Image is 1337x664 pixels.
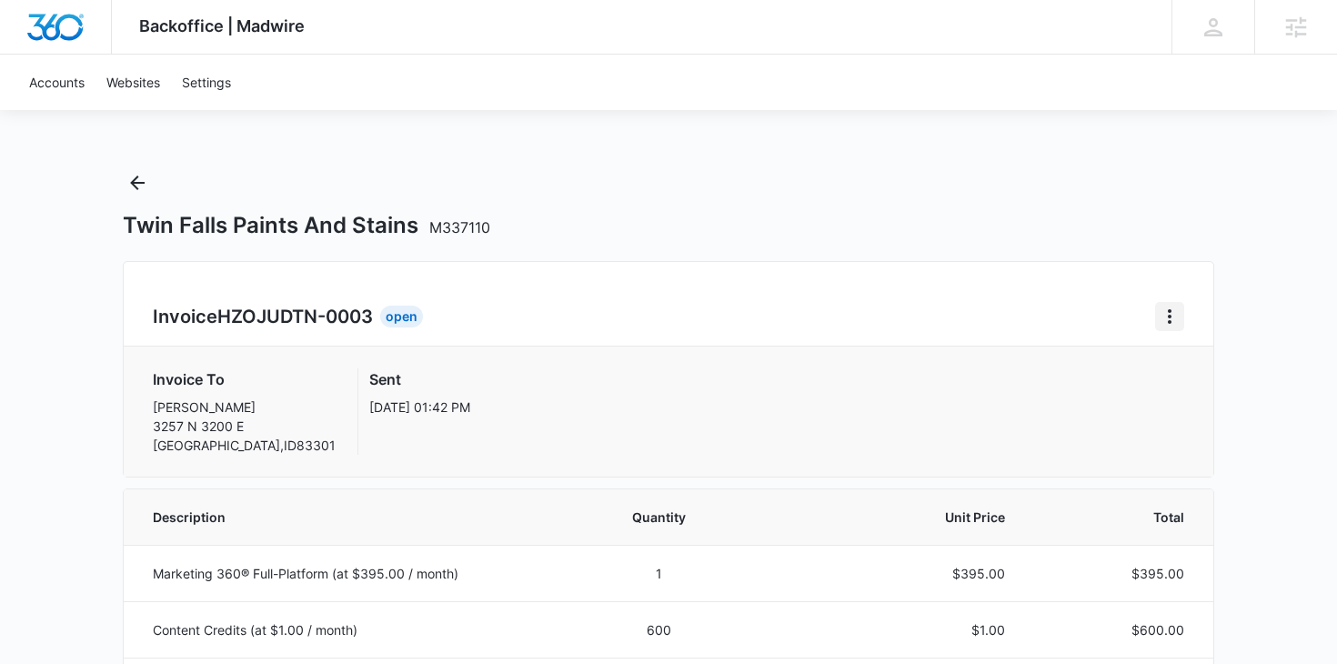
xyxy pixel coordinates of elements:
[47,47,200,62] div: Domain: [DOMAIN_NAME]
[18,55,95,110] a: Accounts
[153,368,336,390] h3: Invoice To
[761,564,1006,583] p: $395.00
[761,620,1006,639] p: $1.00
[153,508,557,527] span: Description
[123,212,490,239] h1: Twin Falls Paints And Stains
[153,620,557,639] p: Content Credits (at $1.00 / month)
[578,545,739,601] td: 1
[139,16,305,35] span: Backoffice | Madwire
[69,107,163,119] div: Domain Overview
[761,508,1006,527] span: Unit Price
[600,508,718,527] span: Quantity
[95,55,171,110] a: Websites
[429,218,490,236] span: M337110
[171,55,242,110] a: Settings
[29,29,44,44] img: logo_orange.svg
[123,168,152,197] button: Back
[153,303,380,330] h2: Invoice
[217,306,373,327] span: HZOJUDTN-0003
[1049,564,1184,583] p: $395.00
[380,306,423,327] div: Open
[201,107,307,119] div: Keywords by Traffic
[153,397,336,455] p: [PERSON_NAME] 3257 N 3200 E [GEOGRAPHIC_DATA] , ID 83301
[578,601,739,658] td: 600
[1049,620,1184,639] p: $600.00
[1155,302,1184,331] button: Home
[181,106,196,120] img: tab_keywords_by_traffic_grey.svg
[369,397,470,417] p: [DATE] 01:42 PM
[1049,508,1184,527] span: Total
[153,564,557,583] p: Marketing 360® Full-Platform (at $395.00 / month)
[49,106,64,120] img: tab_domain_overview_orange.svg
[29,47,44,62] img: website_grey.svg
[51,29,89,44] div: v 4.0.25
[369,368,470,390] h3: Sent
